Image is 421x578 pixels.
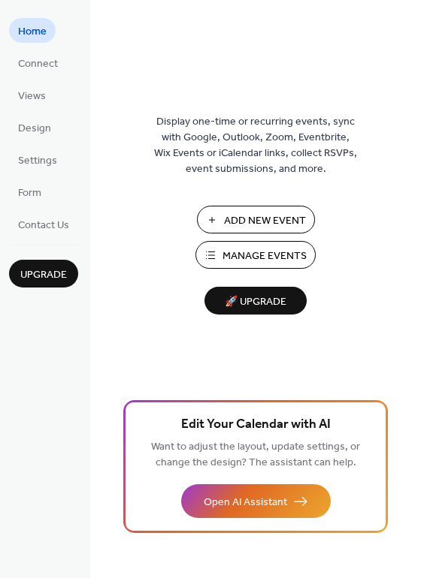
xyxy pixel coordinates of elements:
[195,241,316,269] button: Manage Events
[9,50,67,75] a: Connect
[18,218,69,233] span: Contact Us
[154,114,357,177] span: Display one-time or recurring events, sync with Google, Outlook, Zoom, Eventbrite, Wix Events or ...
[9,179,50,204] a: Form
[214,292,298,312] span: 🚀 Upgrade
[18,56,58,72] span: Connect
[9,18,56,43] a: Home
[204,495,287,510] span: Open AI Assistant
[18,121,51,137] span: Design
[9,212,78,236] a: Contact Us
[181,484,331,518] button: Open AI Assistant
[181,414,331,435] span: Edit Your Calendar with AI
[18,153,57,169] span: Settings
[9,147,66,172] a: Settings
[18,185,41,201] span: Form
[204,287,307,315] button: 🚀 Upgrade
[9,115,60,140] a: Design
[9,260,78,287] button: Upgrade
[20,267,67,283] span: Upgrade
[9,83,55,107] a: Views
[223,248,307,264] span: Manage Events
[151,437,360,473] span: Want to adjust the layout, update settings, or change the design? The assistant can help.
[197,206,315,233] button: Add New Event
[224,213,306,229] span: Add New Event
[18,24,47,40] span: Home
[18,89,46,104] span: Views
